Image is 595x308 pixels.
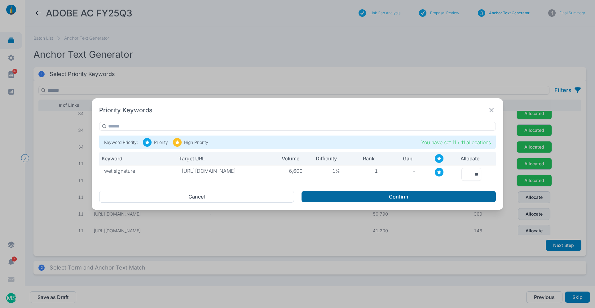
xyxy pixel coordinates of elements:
[388,168,416,174] p: -
[272,155,299,162] p: Volume
[385,155,412,162] p: Gap
[302,191,496,202] button: Confirm
[421,139,491,145] p: You have set 11 / 11 allocations
[275,168,302,174] p: 6,600
[104,139,138,145] p: Keyword Priority:
[310,155,337,162] p: Difficulty
[102,155,168,162] p: Keyword
[104,168,172,174] p: wet signature
[347,155,375,162] p: Rank
[461,155,475,162] p: Allocate
[312,168,340,174] p: 1%
[182,168,265,174] p: [URL][DOMAIN_NAME]
[99,191,294,203] button: Cancel
[154,139,168,145] p: Priority
[99,106,152,114] h2: Priority Keywords
[350,168,378,174] p: 1
[179,155,261,162] p: Target URL
[184,139,208,145] p: High Priority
